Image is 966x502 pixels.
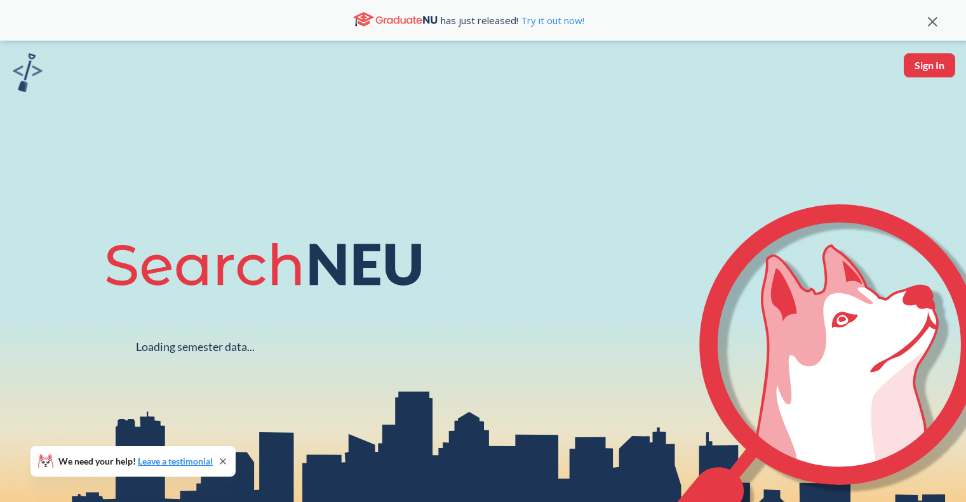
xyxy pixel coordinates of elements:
[518,14,584,27] a: Try it out now!
[136,340,255,354] div: Loading semester data...
[13,53,43,96] a: sandbox logo
[13,53,43,92] img: sandbox logo
[58,457,213,466] span: We need your help!
[138,456,213,466] a: Leave a testimonial
[441,13,584,27] span: has just released!
[904,53,955,77] button: Sign In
